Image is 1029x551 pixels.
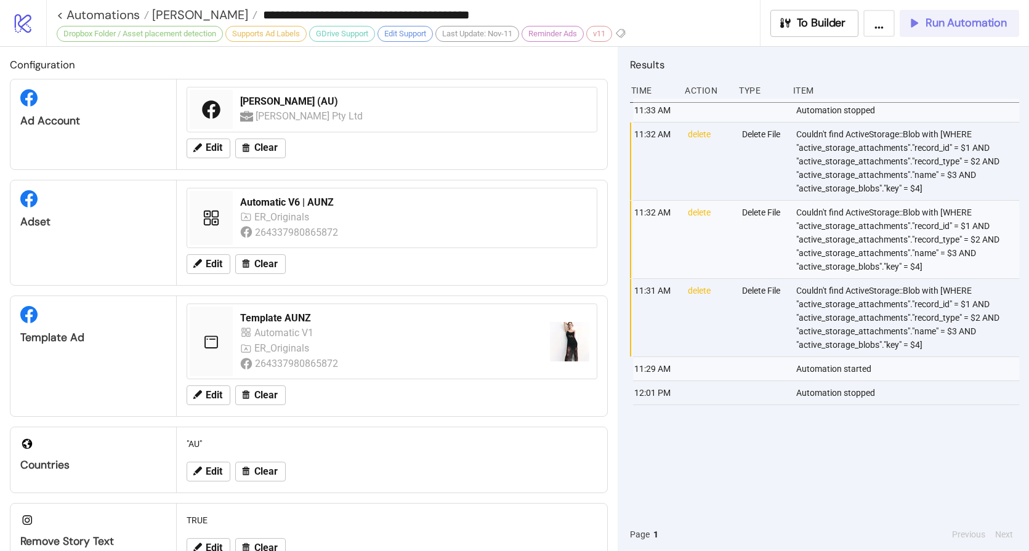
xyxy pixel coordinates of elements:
[206,466,222,477] span: Edit
[948,528,989,541] button: Previous
[240,196,589,209] div: Automatic V6 | AUNZ
[795,201,1022,278] div: Couldn't find ActiveStorage::Blob with [WHERE "active_storage_attachments"."record_id" = $1 AND "...
[149,7,248,23] span: [PERSON_NAME]
[770,10,859,37] button: To Builder
[741,123,786,200] div: Delete File
[187,139,230,158] button: Edit
[255,225,341,240] div: 264337980865872
[240,312,540,325] div: Template AUNZ
[235,462,286,481] button: Clear
[235,385,286,405] button: Clear
[795,123,1022,200] div: Couldn't find ActiveStorage::Blob with [WHERE "active_storage_attachments"."record_id" = $1 AND "...
[57,26,223,42] div: Dropbox Folder / Asset placement detection
[687,279,732,356] div: delete
[182,432,602,456] div: "AU"
[687,201,732,278] div: delete
[792,79,1019,102] div: Item
[254,142,278,153] span: Clear
[633,201,679,278] div: 11:32 AM
[435,26,519,42] div: Last Update: Nov-11
[20,114,166,128] div: Ad Account
[795,279,1022,356] div: Couldn't find ActiveStorage::Blob with [WHERE "active_storage_attachments"."record_id" = $1 AND "...
[630,79,676,102] div: Time
[254,259,278,270] span: Clear
[795,357,1022,380] div: Automation started
[254,390,278,401] span: Clear
[926,16,1007,30] span: Run Automation
[20,331,166,345] div: Template Ad
[187,385,230,405] button: Edit
[206,390,222,401] span: Edit
[522,26,584,42] div: Reminder Ads
[741,201,786,278] div: Delete File
[741,279,786,356] div: Delete File
[991,528,1017,541] button: Next
[206,259,222,270] span: Edit
[240,95,589,108] div: [PERSON_NAME] (AU)
[309,26,375,42] div: GDrive Support
[738,79,783,102] div: Type
[187,254,230,274] button: Edit
[235,139,286,158] button: Clear
[633,357,679,380] div: 11:29 AM
[630,57,1019,73] h2: Results
[187,462,230,481] button: Edit
[633,381,679,404] div: 12:01 PM
[256,108,365,124] div: [PERSON_NAME] Pty Ltd
[20,458,166,472] div: Countries
[633,123,679,200] div: 11:32 AM
[149,9,257,21] a: [PERSON_NAME]
[20,534,166,549] div: Remove Story Text
[633,279,679,356] div: 11:31 AM
[586,26,612,42] div: v11
[687,123,732,200] div: delete
[797,16,846,30] span: To Builder
[550,322,589,361] img: https://scontent-fra5-2.xx.fbcdn.net/v/t45.1600-4/474827401_120214478372380289_209715080885749866...
[254,325,317,340] div: Automatic V1
[57,9,149,21] a: < Automations
[795,381,1022,404] div: Automation stopped
[182,509,602,532] div: TRUE
[900,10,1019,37] button: Run Automation
[254,209,312,225] div: ER_Originals
[20,215,166,229] div: Adset
[254,466,278,477] span: Clear
[633,99,679,122] div: 11:33 AM
[377,26,433,42] div: Edit Support
[795,99,1022,122] div: Automation stopped
[684,79,729,102] div: Action
[630,528,650,541] span: Page
[206,142,222,153] span: Edit
[650,528,662,541] button: 1
[225,26,307,42] div: Supports Ad Labels
[235,254,286,274] button: Clear
[863,10,895,37] button: ...
[255,356,341,371] div: 264337980865872
[254,340,312,356] div: ER_Originals
[10,57,608,73] h2: Configuration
